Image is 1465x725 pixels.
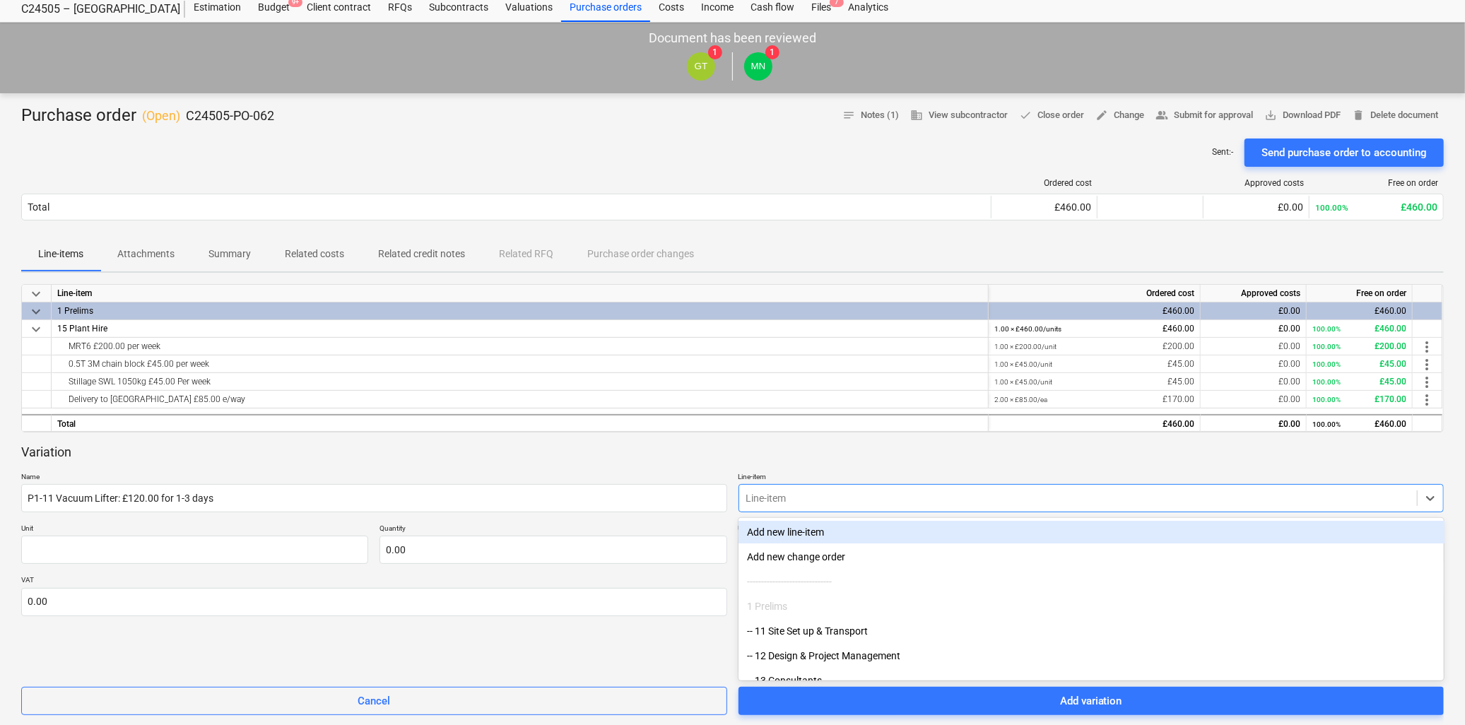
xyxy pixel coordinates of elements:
[997,201,1091,213] div: £460.00
[1312,391,1406,408] div: £170.00
[739,521,1445,543] div: Add new line-item
[649,30,816,47] p: Document has been reviewed
[1264,107,1341,124] span: Download PDF
[1315,203,1348,213] small: 100.00%
[994,396,1047,403] small: 2.00 × £85.00 / ea
[695,61,708,71] span: GT
[186,107,274,124] p: C24505-PO-062
[1418,338,1435,355] span: more_vert
[57,338,982,355] div: MRT6 £200.00 per week
[994,391,1194,408] div: £170.00
[1418,391,1435,408] span: more_vert
[1312,325,1341,333] small: 100.00%
[21,687,727,715] button: Cancel
[1312,378,1341,386] small: 100.00%
[842,107,899,124] span: Notes (1)
[28,285,45,302] span: keyboard_arrow_down
[1155,109,1168,122] span: people_alt
[1013,105,1090,126] button: Close order
[1245,138,1444,167] button: Send purchase order to accounting
[1206,320,1300,338] div: £0.00
[739,669,1445,692] div: -- 13 Consultants
[739,644,1445,667] div: -- 12 Design & Project Management
[1212,146,1233,158] p: Sent : -
[1206,338,1300,355] div: £0.00
[1312,396,1341,403] small: 100.00%
[994,320,1194,338] div: £460.00
[1259,105,1346,126] button: Download PDF
[1206,415,1300,433] div: £0.00
[994,355,1194,373] div: £45.00
[57,302,982,319] div: 1 Prelims
[739,620,1445,642] div: -- 11 Site Set up & Transport
[208,247,251,261] p: Summary
[1312,302,1406,320] div: £460.00
[1418,356,1435,373] span: more_vert
[142,107,180,124] p: ( Open )
[1201,285,1307,302] div: Approved costs
[1090,105,1150,126] button: Change
[837,105,905,126] button: Notes (1)
[739,687,1445,715] button: Add variation
[1206,355,1300,373] div: £0.00
[994,343,1057,350] small: 1.00 × £200.00 / unit
[21,105,274,127] div: Purchase order
[57,324,107,334] span: 15 Plant Hire
[358,692,390,710] div: Cancel
[1312,355,1406,373] div: £45.00
[21,575,727,587] p: VAT
[989,285,1201,302] div: Ordered cost
[21,444,71,461] p: Variation
[997,178,1092,188] div: Ordered cost
[739,595,1445,618] div: 1 Prelims
[1261,143,1427,162] div: Send purchase order to accounting
[1312,343,1341,350] small: 100.00%
[751,61,766,71] span: MN
[1307,285,1413,302] div: Free on order
[1206,373,1300,391] div: £0.00
[994,378,1052,386] small: 1.00 × £45.00 / unit
[28,303,45,320] span: keyboard_arrow_down
[57,373,982,390] div: Stillage SWL 1050kg £45.00 Per week
[1150,105,1259,126] button: Submit for approval
[994,302,1194,320] div: £460.00
[1312,415,1406,433] div: £460.00
[1315,201,1437,213] div: £460.00
[1206,391,1300,408] div: £0.00
[744,52,772,81] div: Maritz Naude
[21,472,727,484] p: Name
[739,570,1445,593] div: ------------------------------
[1312,420,1341,428] small: 100.00%
[285,247,344,261] p: Related costs
[1315,178,1438,188] div: Free on order
[1312,320,1406,338] div: £460.00
[994,325,1061,333] small: 1.00 × £460.00 / units
[1155,107,1253,124] span: Submit for approval
[1209,178,1304,188] div: Approved costs
[380,524,726,536] p: Quantity
[1352,109,1365,122] span: delete
[52,285,989,302] div: Line-item
[1312,373,1406,391] div: £45.00
[1060,692,1122,710] div: Add variation
[1209,201,1303,213] div: £0.00
[739,546,1445,568] div: Add new change order
[1206,302,1300,320] div: £0.00
[57,355,982,372] div: 0.5T 3M chain block £45.00 per week
[1346,105,1444,126] button: Delete document
[28,321,45,338] span: keyboard_arrow_down
[28,201,49,213] div: Total
[910,107,1008,124] span: View subcontractor
[52,414,989,432] div: Total
[1264,109,1277,122] span: save_alt
[1312,338,1406,355] div: £200.00
[21,524,368,536] p: Unit
[910,109,923,122] span: business
[905,105,1013,126] button: View subcontractor
[687,52,715,81] div: Garry Taylor
[57,391,982,408] div: Delivery to Surrey Quays £85.00 e/way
